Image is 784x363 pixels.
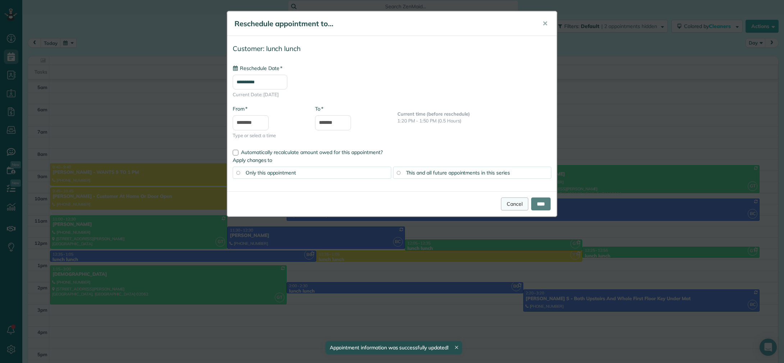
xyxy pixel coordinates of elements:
[397,111,470,117] b: Current time (before reschedule)
[233,157,551,164] label: Apply changes to
[241,149,383,155] span: Automatically recalculate amount owed for this appointment?
[234,19,532,29] h5: Reschedule appointment to...
[236,171,240,174] input: Only this appointment
[406,169,510,176] span: This and all future appointments in this series
[325,341,462,354] div: Appointment information was successfully updated!
[233,45,551,52] h4: Customer: lunch lunch
[246,169,296,176] span: Only this appointment
[233,132,304,139] span: Type or select a time
[501,197,528,210] a: Cancel
[315,105,323,112] label: To
[397,171,400,174] input: This and all future appointments in this series
[397,117,551,124] p: 1:20 PM - 1:50 PM (0.5 Hours)
[233,105,247,112] label: From
[233,91,551,98] span: Current Date: [DATE]
[542,19,548,28] span: ✕
[233,65,282,72] label: Reschedule Date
